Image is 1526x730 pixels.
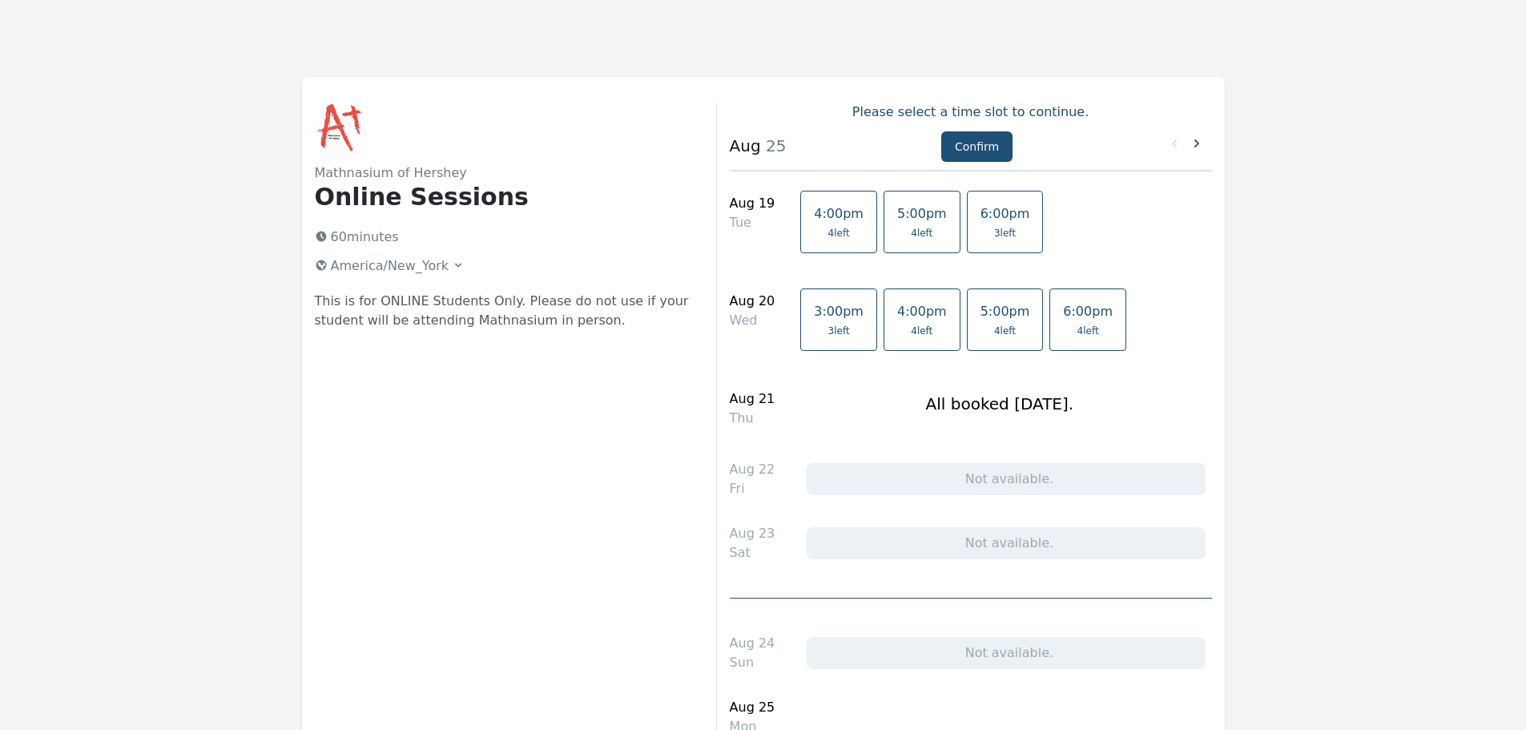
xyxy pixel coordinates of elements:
div: Thu [730,409,775,428]
p: 60 minutes [308,224,691,250]
div: Fri [730,479,775,498]
span: 3:00pm [814,304,864,319]
span: 4 left [911,325,932,337]
span: 6:00pm [980,206,1030,221]
div: Aug 20 [730,292,775,311]
div: Aug 25 [730,698,775,717]
div: Wed [730,311,775,330]
span: 3 left [828,325,850,337]
div: Sun [730,653,775,672]
strong: Aug [730,136,761,155]
div: Aug 23 [730,524,775,543]
span: 4 left [911,227,932,240]
div: Aug 24 [730,634,775,653]
span: 4 left [1077,325,1099,337]
span: 4 left [994,325,1016,337]
span: 4:00pm [814,206,864,221]
p: This is for ONLINE Students Only. Please do not use if your student will be attending Mathnasium ... [315,292,691,330]
div: Aug 21 [730,389,775,409]
div: Not available. [807,463,1205,495]
div: Not available. [807,527,1205,559]
span: 25 [761,136,787,155]
span: 6:00pm [1063,304,1113,319]
h2: Mathnasium of Hershey [315,163,691,183]
h1: Online Sessions [315,183,691,212]
button: Confirm [941,131,1013,162]
span: 4:00pm [897,304,947,319]
button: America/New_York [308,253,472,279]
span: 4 left [828,227,850,240]
span: 5:00pm [980,304,1030,319]
img: Mathnasium of Hershey [315,103,366,154]
div: Aug 22 [730,460,775,479]
p: Please select a time slot to continue. [730,103,1212,122]
span: 3 left [994,227,1016,240]
span: 5:00pm [897,206,947,221]
div: Sat [730,543,775,563]
h1: All booked [DATE]. [926,393,1074,415]
div: Aug 19 [730,194,775,213]
div: Not available. [807,637,1205,669]
div: Tue [730,213,775,232]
